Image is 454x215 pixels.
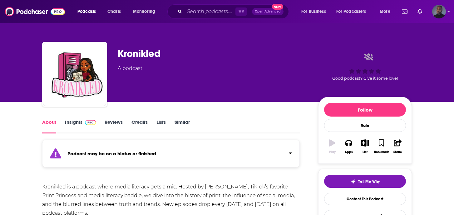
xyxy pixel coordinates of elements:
div: Good podcast? Give it some love! [318,47,412,86]
span: For Podcasters [336,7,366,16]
img: tell me why sparkle [351,179,356,184]
a: Reviews [105,119,123,133]
span: Charts [107,7,121,16]
a: About [42,119,56,133]
span: Tell Me Why [358,179,380,184]
div: List [363,150,368,154]
a: Similar [175,119,190,133]
span: New [272,4,283,10]
button: Share [390,135,406,158]
input: Search podcasts, credits, & more... [185,7,235,17]
a: InsightsPodchaser Pro [65,119,96,133]
a: Credits [131,119,148,133]
button: open menu [129,7,163,17]
a: Show notifications dropdown [415,6,425,17]
a: Show notifications dropdown [399,6,410,17]
button: open menu [332,7,375,17]
button: open menu [375,7,398,17]
button: open menu [297,7,334,17]
img: User Profile [432,5,446,18]
span: Open Advanced [255,10,281,13]
span: Good podcast? Give it some love! [332,76,398,81]
button: Play [324,135,340,158]
span: More [380,7,390,16]
button: tell me why sparkleTell Me Why [324,175,406,188]
div: Play [329,150,336,154]
a: Lists [156,119,166,133]
button: Apps [340,135,357,158]
button: open menu [73,7,104,17]
span: For Business [301,7,326,16]
div: Apps [345,150,353,154]
button: Follow [324,103,406,117]
strong: Podcast may be on a hiatus or finished [67,151,156,157]
a: Contact This Podcast [324,193,406,205]
div: A podcast [118,65,142,72]
img: Podchaser - Follow, Share and Rate Podcasts [5,6,65,17]
section: Click to expand status details [42,143,300,167]
div: Search podcasts, credits, & more... [173,4,295,19]
a: Charts [103,7,125,17]
button: List [357,135,373,158]
button: Bookmark [373,135,389,158]
img: Kronikled [43,43,106,106]
div: Share [393,150,402,154]
span: Logged in as jarryd.boyd [432,5,446,18]
div: Bookmark [374,150,389,154]
img: Podchaser Pro [85,120,96,125]
button: Show profile menu [432,5,446,18]
button: Open AdvancedNew [252,8,284,15]
span: Podcasts [77,7,96,16]
div: Rate [324,119,406,132]
span: Monitoring [133,7,155,16]
span: ⌘ K [235,7,247,16]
